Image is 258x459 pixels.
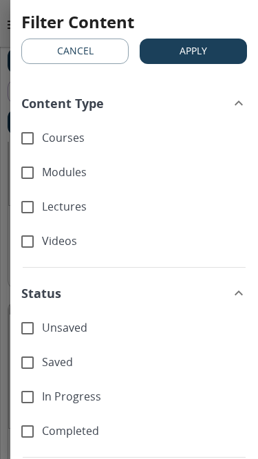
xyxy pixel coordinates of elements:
[10,276,258,311] button: Status
[42,354,247,370] span: Saved
[42,130,247,146] span: Courses
[10,86,258,121] button: Content Type
[42,320,247,336] span: Unsaved
[21,94,104,113] span: Content Type
[42,164,247,180] span: Modules
[21,284,61,303] span: Status
[21,11,134,33] div: Filter Content
[42,389,247,405] span: In Progress
[42,199,247,215] span: Lectures
[42,233,247,249] span: Videos
[140,39,247,64] button: Apply
[42,423,247,439] span: Completed
[21,39,129,64] button: Cancel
